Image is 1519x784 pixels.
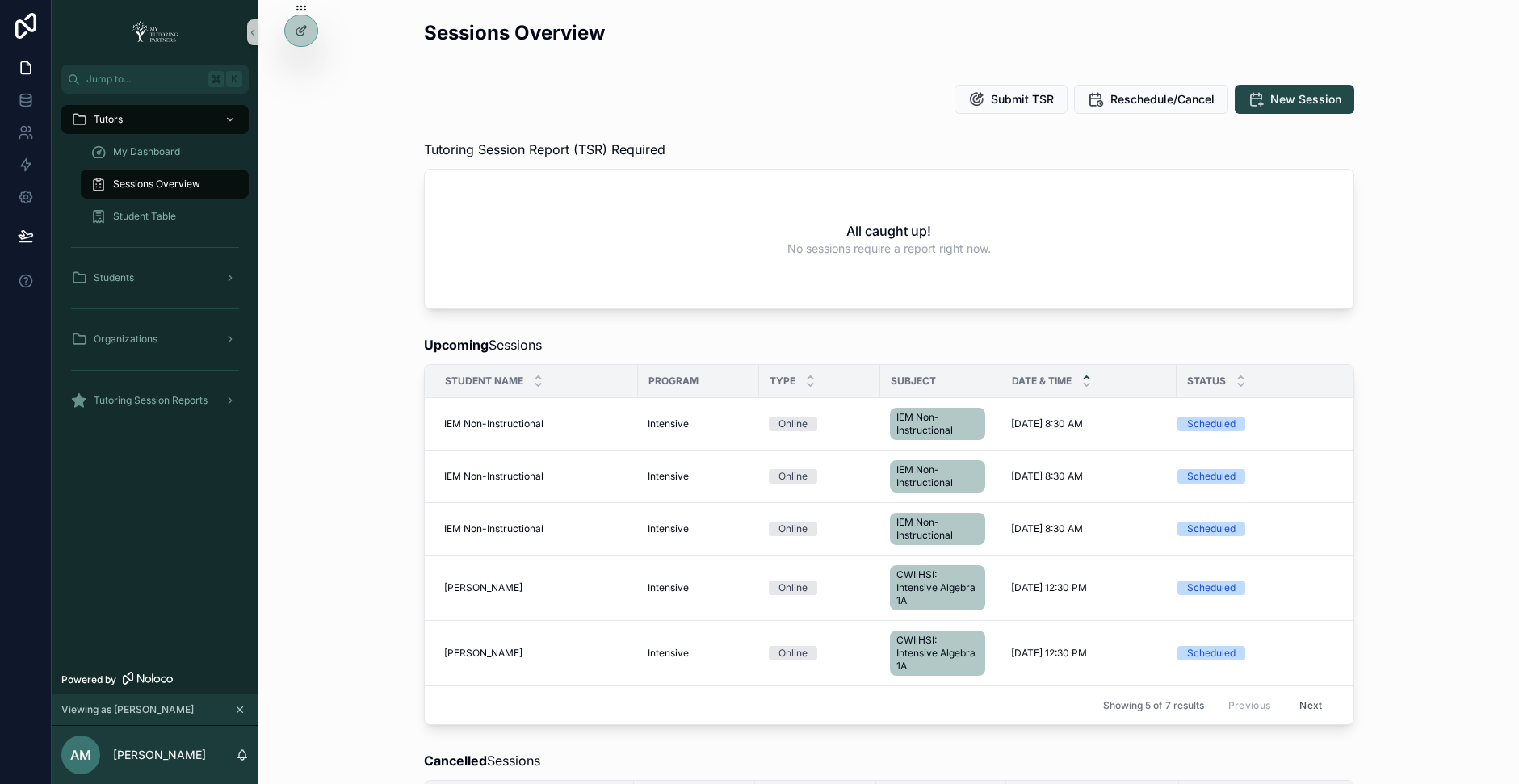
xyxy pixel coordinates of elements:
[778,469,808,484] div: Online
[991,91,1054,107] span: Submit TSR
[896,568,979,607] span: CWI HSI: Intensive Algebra 1A
[61,386,249,415] a: Tutoring Session Reports
[1110,91,1215,107] span: Reschedule/Cancel
[778,581,808,595] div: Online
[424,337,489,353] strong: Upcoming
[787,241,991,257] span: No sessions require a report right now.
[61,65,249,94] button: Jump to...K
[1187,646,1236,660] div: Scheduled
[424,140,665,159] span: Tutoring Session Report (TSR) Required
[1187,469,1236,484] div: Scheduled
[70,745,91,765] span: AM
[1074,85,1228,114] button: Reschedule/Cancel
[648,470,689,483] span: Intensive
[648,417,689,430] span: Intensive
[896,411,979,437] span: IEM Non-Instructional
[61,263,249,292] a: Students
[1011,581,1087,594] span: [DATE] 12:30 PM
[1187,417,1236,431] div: Scheduled
[1288,693,1333,718] button: Next
[1011,470,1083,483] span: [DATE] 8:30 AM
[1187,522,1236,536] div: Scheduled
[113,210,176,223] span: Student Table
[424,335,542,354] span: Sessions
[896,516,979,542] span: IEM Non-Instructional
[444,470,543,483] span: IEM Non-Instructional
[1235,85,1354,114] button: New Session
[1103,699,1204,712] span: Showing 5 of 7 results
[444,417,543,430] span: IEM Non-Instructional
[94,333,157,346] span: Organizations
[86,73,202,86] span: Jump to...
[81,170,249,199] a: Sessions Overview
[1011,417,1083,430] span: [DATE] 8:30 AM
[648,375,699,388] span: Program
[648,647,689,660] span: Intensive
[896,463,979,489] span: IEM Non-Instructional
[778,522,808,536] div: Online
[81,202,249,231] a: Student Table
[113,145,180,158] span: My Dashboard
[94,271,134,284] span: Students
[52,665,258,694] a: Powered by
[778,417,808,431] div: Online
[94,113,123,126] span: Tutors
[648,522,689,535] span: Intensive
[113,747,206,763] p: [PERSON_NAME]
[61,703,194,716] span: Viewing as [PERSON_NAME]
[228,73,241,86] span: K
[444,522,543,535] span: IEM Non-Instructional
[444,647,522,660] span: [PERSON_NAME]
[1187,581,1236,595] div: Scheduled
[61,673,116,686] span: Powered by
[424,753,487,769] strong: Cancelled
[1270,91,1341,107] span: New Session
[1011,647,1087,660] span: [DATE] 12:30 PM
[61,325,249,354] a: Organizations
[424,19,605,46] h2: Sessions Overview
[1012,375,1072,388] span: Date & Time
[896,634,979,673] span: CWI HSI: Intensive Algebra 1A
[445,375,523,388] span: Student Name
[81,137,249,166] a: My Dashboard
[955,85,1068,114] button: Submit TSR
[846,221,931,241] h2: All caught up!
[113,178,200,191] span: Sessions Overview
[1011,522,1083,535] span: [DATE] 8:30 AM
[52,94,258,436] div: scrollable content
[127,19,183,45] img: App logo
[424,751,540,770] span: Sessions
[891,375,936,388] span: Subject
[1187,375,1226,388] span: Status
[444,581,522,594] span: [PERSON_NAME]
[770,375,795,388] span: Type
[94,394,208,407] span: Tutoring Session Reports
[778,646,808,660] div: Online
[61,105,249,134] a: Tutors
[648,581,689,594] span: Intensive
